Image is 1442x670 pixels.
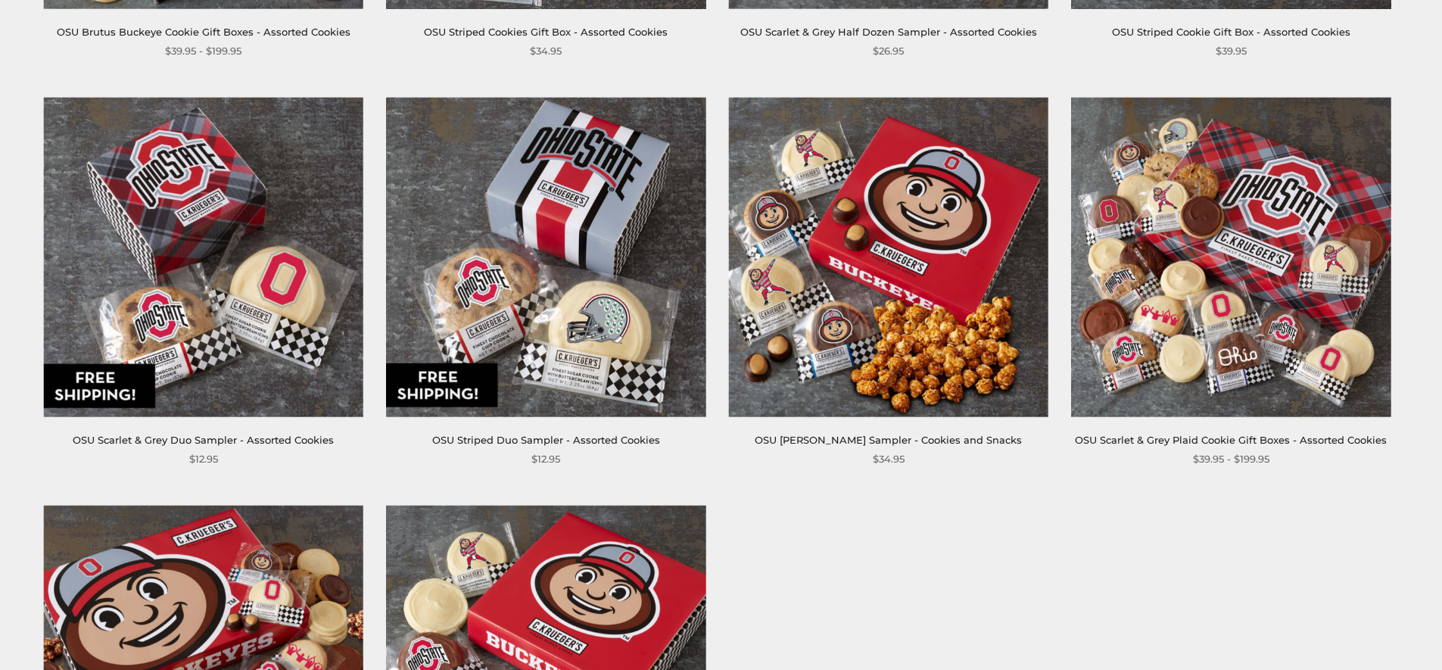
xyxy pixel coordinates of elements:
[189,451,218,467] span: $12.95
[1112,26,1350,38] a: OSU Striped Cookie Gift Box - Assorted Cookies
[386,97,705,416] img: OSU Striped Duo Sampler - Assorted Cookies
[740,26,1037,38] a: OSU Scarlet & Grey Half Dozen Sampler - Assorted Cookies
[73,434,334,446] a: OSU Scarlet & Grey Duo Sampler - Assorted Cookies
[873,43,904,59] span: $26.95
[729,97,1048,416] img: OSU Brutus Buckeye Sampler - Cookies and Snacks
[1193,451,1269,467] span: $39.95 - $199.95
[12,612,157,658] iframe: Sign Up via Text for Offers
[432,434,660,446] a: OSU Striped Duo Sampler - Assorted Cookies
[873,451,905,467] span: $34.95
[1216,43,1247,59] span: $39.95
[755,434,1022,446] a: OSU [PERSON_NAME] Sampler - Cookies and Snacks
[1075,434,1387,446] a: OSU Scarlet & Grey Plaid Cookie Gift Boxes - Assorted Cookies
[57,26,350,38] a: OSU Brutus Buckeye Cookie Gift Boxes - Assorted Cookies
[44,97,363,416] img: OSU Scarlet & Grey Duo Sampler - Assorted Cookies
[424,26,668,38] a: OSU Striped Cookies Gift Box - Assorted Cookies
[165,43,241,59] span: $39.95 - $199.95
[530,43,562,59] span: $34.95
[1071,97,1391,416] img: OSU Scarlet & Grey Plaid Cookie Gift Boxes - Assorted Cookies
[531,451,560,467] span: $12.95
